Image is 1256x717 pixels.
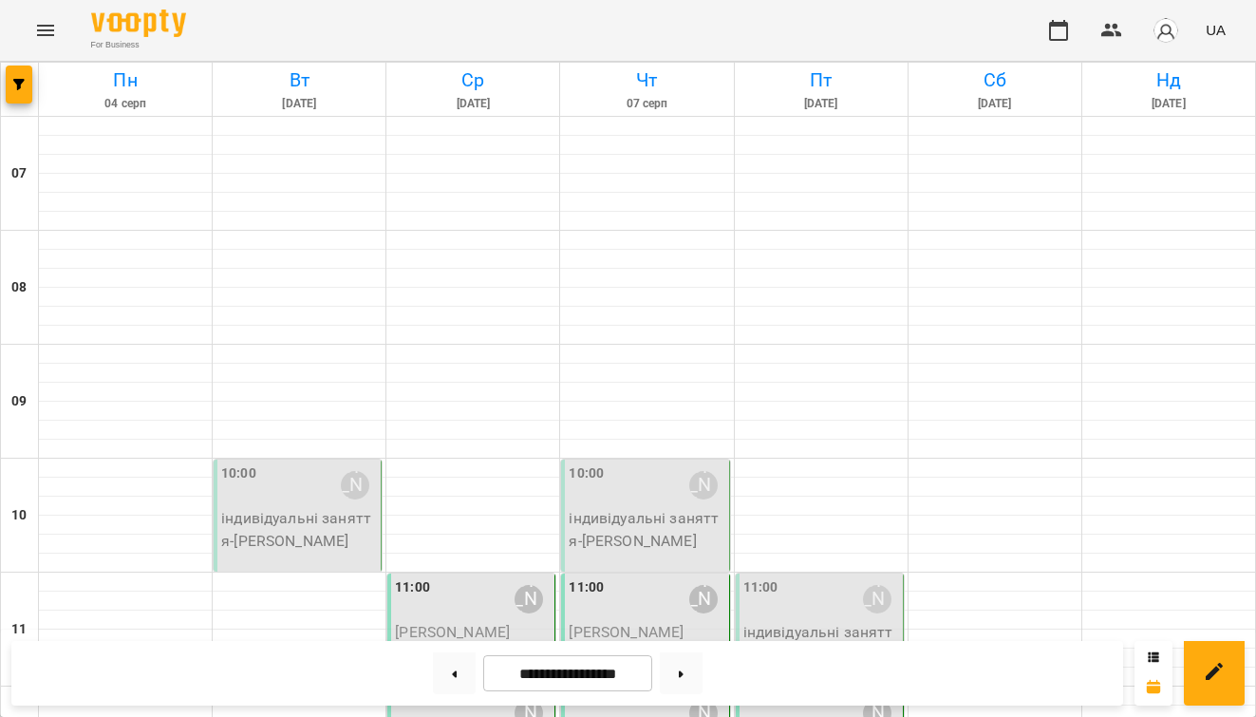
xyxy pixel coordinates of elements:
[911,66,1078,95] h6: Сб
[23,8,68,53] button: Menu
[389,95,556,113] h6: [DATE]
[569,623,684,641] span: [PERSON_NAME]
[42,66,209,95] h6: Пн
[738,66,905,95] h6: Пт
[743,577,778,598] label: 11:00
[738,95,905,113] h6: [DATE]
[11,505,27,526] h6: 10
[221,507,377,552] p: індивідуальні заняття - [PERSON_NAME]
[395,577,430,598] label: 11:00
[689,471,718,500] div: Мартович Марта Андріївна
[11,277,27,298] h6: 08
[1085,95,1252,113] h6: [DATE]
[569,507,724,552] p: індивідуальні заняття - [PERSON_NAME]
[515,585,543,613] div: Мартович Марта Андріївна
[1153,17,1179,44] img: avatar_s.png
[1085,66,1252,95] h6: Нд
[216,95,383,113] h6: [DATE]
[569,577,604,598] label: 11:00
[563,66,730,95] h6: Чт
[1206,20,1226,40] span: UA
[743,621,899,666] p: індивідуальні заняття - [PERSON_NAME]
[1198,12,1233,47] button: UA
[11,163,27,184] h6: 07
[42,95,209,113] h6: 04 серп
[863,585,891,613] div: Мартович Марта Андріївна
[221,463,256,484] label: 10:00
[216,66,383,95] h6: Вт
[689,585,718,613] div: Мартович Марта Андріївна
[11,619,27,640] h6: 11
[341,471,369,500] div: Мартович Марта Андріївна
[569,463,604,484] label: 10:00
[395,623,510,641] span: [PERSON_NAME]
[11,391,27,412] h6: 09
[563,95,730,113] h6: 07 серп
[911,95,1078,113] h6: [DATE]
[91,39,186,51] span: For Business
[91,9,186,37] img: Voopty Logo
[389,66,556,95] h6: Ср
